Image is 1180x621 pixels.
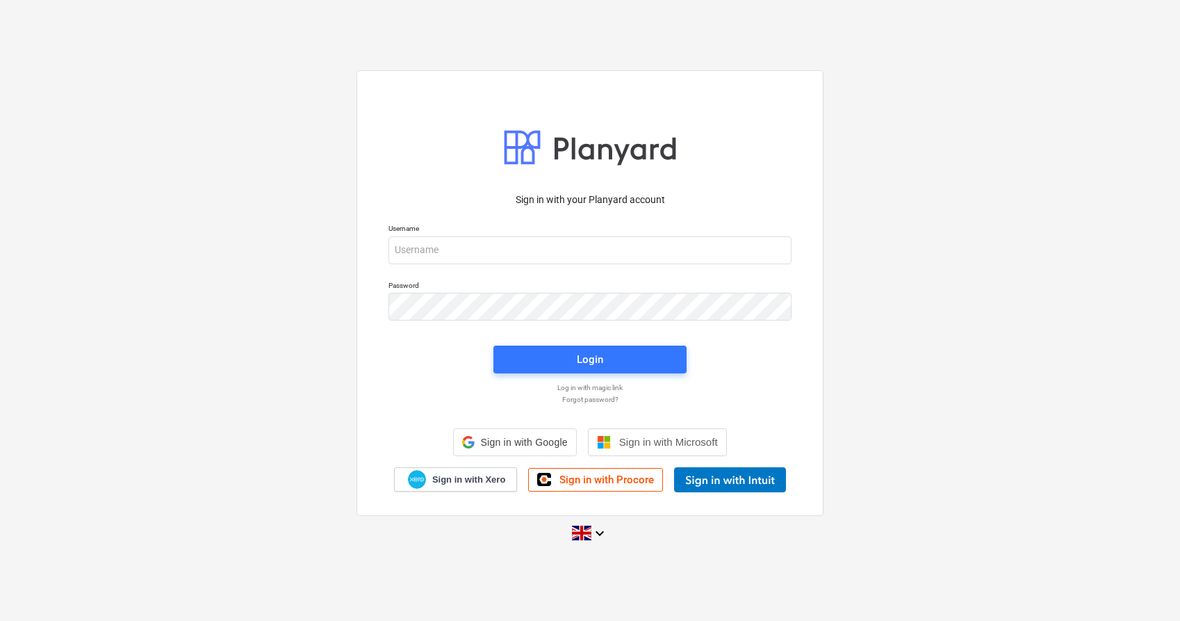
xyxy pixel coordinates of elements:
[493,346,687,373] button: Login
[388,236,792,264] input: Username
[591,525,608,542] i: keyboard_arrow_down
[559,474,654,486] span: Sign in with Procore
[453,428,576,456] div: Sign in with Google
[408,470,426,489] img: Xero logo
[388,193,792,207] p: Sign in with your Planyard account
[388,281,792,293] p: Password
[619,436,718,448] span: Sign in with Microsoft
[528,468,663,492] a: Sign in with Procore
[577,350,603,369] div: Login
[382,383,798,392] a: Log in with magic link
[432,474,505,486] span: Sign in with Xero
[382,395,798,404] a: Forgot password?
[480,437,567,448] span: Sign in with Google
[394,467,518,492] a: Sign in with Xero
[388,224,792,236] p: Username
[597,435,611,449] img: Microsoft logo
